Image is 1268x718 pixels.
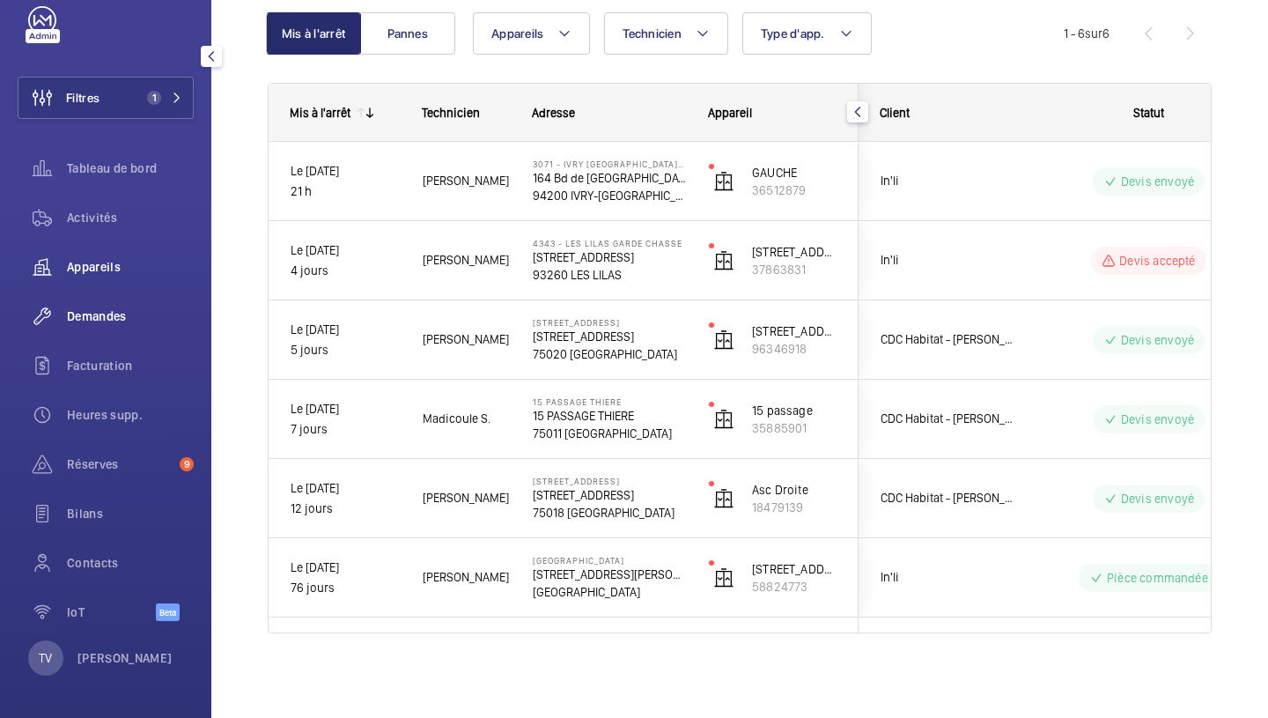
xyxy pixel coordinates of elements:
p: [STREET_ADDRESS] [752,322,837,340]
p: 5 jours [291,340,400,360]
span: Appareils [67,258,194,276]
span: Bilans [67,505,194,522]
span: [PERSON_NAME] [423,250,510,270]
button: Filtres1 [18,77,194,119]
p: Devis envoyé [1121,490,1194,507]
p: 15 passage [752,402,837,419]
span: In'li [881,250,1016,270]
span: Madicoule S. [423,409,510,429]
span: Heures supp. [67,406,194,424]
p: GAUCHE [752,164,837,181]
span: Type d'app. [761,26,825,41]
p: 4343 - LES LILAS GARDE CHASSE [533,238,686,248]
span: Adresse [532,106,575,120]
button: Type d'app. [742,12,872,55]
p: Le [DATE] [291,161,400,181]
span: CDC Habitat - [PERSON_NAME] [881,488,1016,508]
p: 21 h [291,181,400,202]
span: Beta [156,603,180,621]
p: [STREET_ADDRESS] [533,328,686,345]
button: Mis à l'arrêt [266,12,361,55]
button: Pannes [360,12,455,55]
p: 36512879 [752,181,837,199]
span: IoT [67,603,156,621]
p: 96346918 [752,340,837,358]
span: Demandes [67,307,194,325]
p: Asc Droite [752,481,837,499]
span: sur [1085,26,1102,41]
span: [PERSON_NAME] [423,488,510,508]
p: Devis envoyé [1121,173,1194,190]
p: 7 jours [291,419,400,440]
p: 76 jours [291,578,400,598]
span: Contacts [67,554,194,572]
span: Technicien [623,26,682,41]
p: 37863831 [752,261,837,278]
span: [PERSON_NAME] [423,567,510,588]
p: 18479139 [752,499,837,516]
p: Le [DATE] [291,478,400,499]
p: [STREET_ADDRESS][PERSON_NAME] [752,560,837,578]
span: In'li [881,567,1016,588]
button: Technicien [604,12,728,55]
p: Le [DATE] [291,241,400,261]
p: Devis envoyé [1121,411,1194,428]
span: 9 [180,457,194,471]
p: 94200 IVRY-[GEOGRAPHIC_DATA] [533,187,686,204]
p: [STREET_ADDRESS] [752,243,837,261]
span: Filtres [66,89,100,107]
span: 1 [147,91,161,105]
span: [PERSON_NAME] [423,329,510,350]
span: [PERSON_NAME] [423,171,510,191]
img: elevator.svg [713,171,734,192]
p: 3071 - IVRY [GEOGRAPHIC_DATA][STREET_ADDRESS] [533,159,686,169]
p: [STREET_ADDRESS] [533,476,686,486]
p: 93260 LES LILAS [533,266,686,284]
p: TV [39,649,52,667]
img: elevator.svg [713,567,734,588]
span: Activités [67,209,194,226]
p: [GEOGRAPHIC_DATA] [533,555,686,566]
img: elevator.svg [713,488,734,509]
img: elevator.svg [713,329,734,351]
img: elevator.svg [713,250,734,271]
p: [STREET_ADDRESS] [533,486,686,504]
p: 15 PASSAGE THIERE [533,407,686,425]
p: Devis accepté [1119,252,1195,270]
span: Technicien [422,106,480,120]
p: 4 jours [291,261,400,281]
p: 15 PASSAGE THIERE [533,396,686,407]
span: Tableau de bord [67,159,194,177]
span: Facturation [67,357,194,374]
button: Appareils [473,12,590,55]
p: Le [DATE] [291,320,400,340]
p: 75020 [GEOGRAPHIC_DATA] [533,345,686,363]
span: 1 - 6 6 [1064,27,1109,40]
span: CDC Habitat - [PERSON_NAME] [881,409,1016,429]
p: [STREET_ADDRESS][PERSON_NAME] [533,566,686,583]
span: Statut [1133,106,1164,120]
p: 75018 [GEOGRAPHIC_DATA] [533,504,686,522]
p: 35885901 [752,419,837,437]
p: 12 jours [291,499,400,519]
p: 58824773 [752,578,837,596]
p: Pièce commandée [1107,569,1208,587]
p: Le [DATE] [291,558,400,578]
span: In'li [881,171,1016,191]
p: Le [DATE] [291,399,400,419]
p: 75011 [GEOGRAPHIC_DATA] [533,425,686,442]
span: Appareils [491,26,543,41]
img: elevator.svg [713,409,734,430]
span: Client [880,106,910,120]
p: Devis envoyé [1121,331,1194,349]
div: Appareil [708,106,837,120]
p: [PERSON_NAME] [77,649,173,667]
p: [STREET_ADDRESS] [533,248,686,266]
p: 164 Bd de [GEOGRAPHIC_DATA] [533,169,686,187]
p: [GEOGRAPHIC_DATA] [533,583,686,601]
div: Mis à l'arrêt [290,106,350,120]
span: Réserves [67,455,173,473]
span: CDC Habitat - [PERSON_NAME] [881,329,1016,350]
p: [STREET_ADDRESS] [533,317,686,328]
